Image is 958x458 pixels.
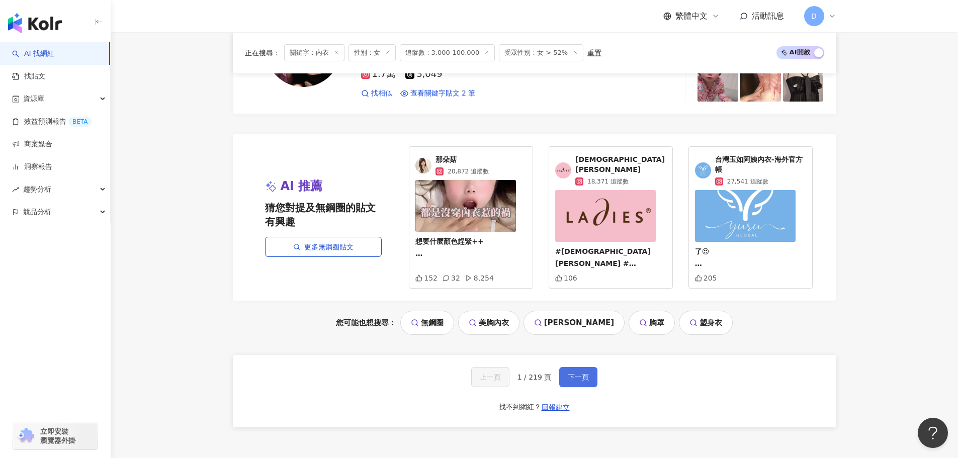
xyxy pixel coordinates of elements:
[23,201,51,223] span: 競品分析
[465,274,494,282] div: 8,254
[12,117,92,127] a: 效益預測報告BETA
[517,373,552,381] span: 1 / 219 頁
[555,162,571,178] img: KOL Avatar
[349,44,396,61] span: 性別：女
[542,403,570,411] span: 回報建立
[13,422,98,449] a: chrome extension立即安裝 瀏覽器外掛
[12,71,45,81] a: 找貼文
[559,367,597,387] button: 下一頁
[23,87,44,110] span: 資源庫
[629,311,675,335] a: 胸罩
[361,69,396,79] span: 1.7萬
[715,155,806,174] span: 台灣玉如阿姨內衣-海外官方帳
[555,247,651,280] span: #[DEMOGRAPHIC_DATA][PERSON_NAME] #[DEMOGRAPHIC_DATA]
[471,367,509,387] button: 上一頁
[555,155,666,186] a: KOL Avatar[DEMOGRAPHIC_DATA][PERSON_NAME]18,371 追蹤數
[695,162,711,178] img: KOL Avatar
[555,274,577,282] div: 106
[12,162,52,172] a: 洞察報告
[281,178,323,195] span: AI 推薦
[740,61,781,102] img: post-image
[8,13,62,33] img: logo
[568,373,589,381] span: 下一頁
[443,274,460,282] div: 32
[415,274,438,282] div: 152
[448,167,489,176] span: 20,872 追蹤數
[695,247,749,304] span: 了😍 官網搜尋🔎 768 #台灣
[695,155,806,186] a: KOL Avatar台灣玉如阿姨內衣-海外官方帳27,541 追蹤數
[16,428,36,444] img: chrome extension
[405,69,443,79] span: 3,049
[361,88,392,99] a: 找相似
[265,237,382,257] a: 更多無鋼圈貼文
[245,49,280,57] span: 正在搜尋 ：
[40,427,75,445] span: 立即安裝 瀏覽器外掛
[12,186,19,193] span: rise
[415,155,527,176] a: KOL Avatar那朵菇20,872 追蹤數
[12,139,52,149] a: 商案媒合
[679,311,733,335] a: 塑身衣
[811,11,817,22] span: D
[415,237,483,269] span: 想要什麼顏色趕緊++ #奶 #奶奶 #
[727,177,768,186] span: 27,541 追蹤數
[458,311,519,335] a: 美胸內衣
[233,311,836,335] div: 您可能也想搜尋：
[541,399,570,415] button: 回報建立
[575,155,666,174] span: [DEMOGRAPHIC_DATA][PERSON_NAME]
[675,11,708,22] span: 繁體中文
[415,157,431,173] img: KOL Avatar
[436,155,489,165] span: 那朵菇
[587,49,601,57] div: 重置
[695,274,717,282] div: 205
[587,177,629,186] span: 18,371 追蹤數
[783,61,824,102] img: post-image
[400,311,454,335] a: 無鋼圈
[12,49,54,59] a: searchAI 找網紅
[400,44,495,61] span: 追蹤數：3,000-100,000
[752,11,784,21] span: 活動訊息
[400,88,476,99] a: 查看關鍵字貼文 2 筆
[499,44,583,61] span: 受眾性別：女 > 52%
[265,201,382,229] span: 猜您對提及無鋼圈的貼文有興趣
[23,178,51,201] span: 趨勢分析
[918,418,948,448] iframe: Help Scout Beacon - Open
[499,402,541,412] div: 找不到網紅？
[698,61,738,102] img: post-image
[284,44,344,61] span: 關鍵字：內衣
[524,311,625,335] a: [PERSON_NAME]
[371,88,392,99] span: 找相似
[410,88,476,99] span: 查看關鍵字貼文 2 筆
